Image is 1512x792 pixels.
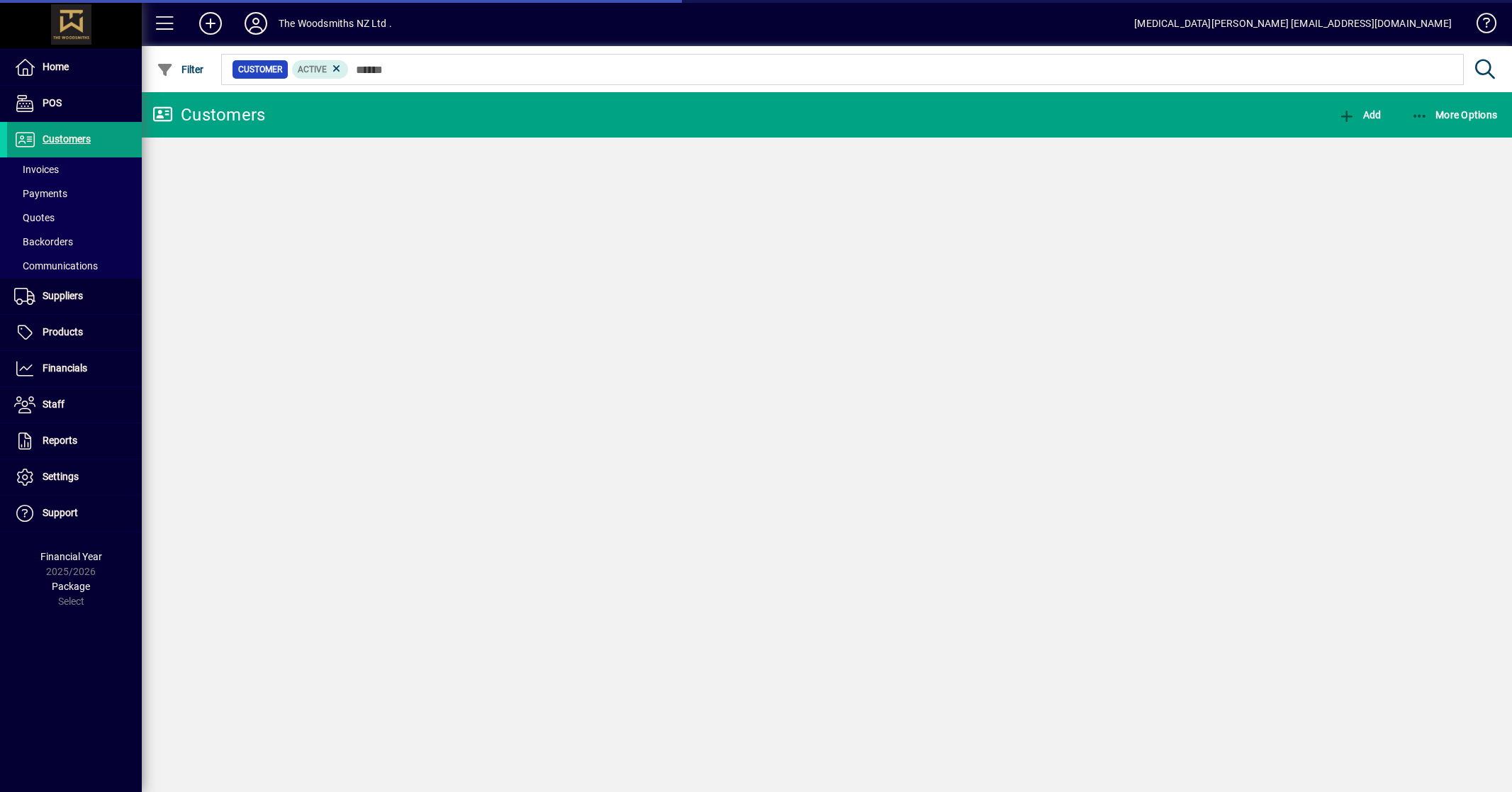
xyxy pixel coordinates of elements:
span: Settings [43,471,79,482]
a: Financials [7,351,142,386]
span: Payments [14,188,67,199]
div: The Woodsmiths NZ Ltd . [279,12,392,35]
span: Filter [157,64,204,75]
span: Customers [43,133,91,145]
a: Products [7,315,142,350]
a: Reports [7,423,142,459]
span: More Options [1411,109,1498,121]
span: Active [298,65,327,74]
a: Support [7,496,142,531]
span: Products [43,326,83,338]
span: Add [1338,109,1381,121]
button: More Options [1408,102,1501,128]
button: Add [1335,102,1384,128]
a: Quotes [7,206,142,230]
span: Communications [14,260,98,272]
span: Financial Year [40,551,102,562]
a: Knowledge Base [1466,3,1494,49]
button: Filter [153,57,208,82]
mat-chip: Activation Status: Active [292,60,349,79]
div: Customers [152,104,265,126]
a: Payments [7,182,142,206]
a: Communications [7,254,142,278]
div: [MEDICAL_DATA][PERSON_NAME] [EMAIL_ADDRESS][DOMAIN_NAME] [1134,12,1452,35]
span: Staff [43,398,65,410]
a: POS [7,86,142,121]
span: Suppliers [43,290,83,301]
a: Backorders [7,230,142,254]
a: Suppliers [7,279,142,314]
button: Profile [233,11,279,36]
span: Home [43,61,69,72]
a: Staff [7,387,142,423]
span: Support [43,507,78,518]
a: Home [7,50,142,85]
span: Invoices [14,164,59,175]
span: Reports [43,435,77,446]
span: Quotes [14,212,55,223]
span: Package [52,581,90,592]
span: Financials [43,362,87,374]
a: Settings [7,459,142,495]
span: POS [43,97,62,108]
span: Backorders [14,236,73,247]
button: Add [188,11,233,36]
a: Invoices [7,157,142,182]
span: Customer [238,62,282,77]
